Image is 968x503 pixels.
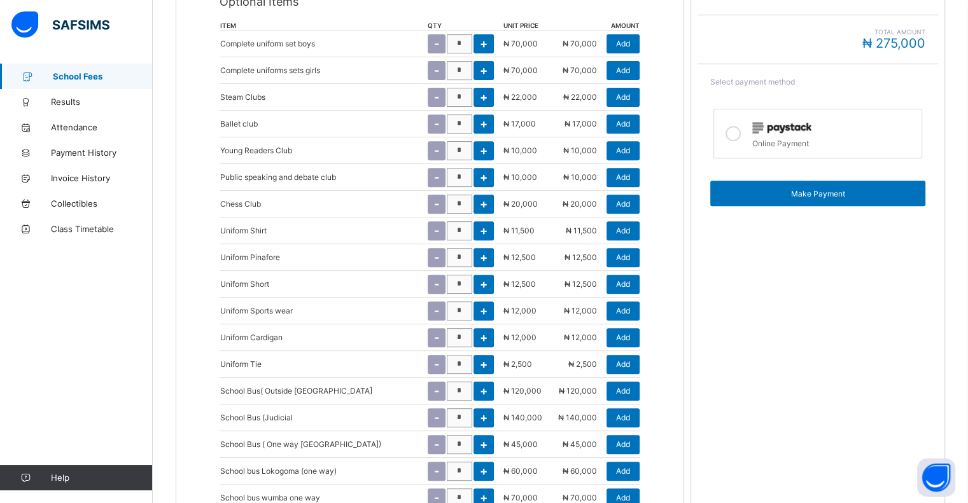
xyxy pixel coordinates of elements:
img: safsims [11,11,109,38]
span: ₦ 22,000 [563,92,597,102]
span: ₦ 60,000 [563,466,597,476]
span: ₦ 10,000 [503,172,537,182]
span: Total Amount [710,28,925,36]
span: Attendance [51,122,153,132]
p: Steam Clubs [220,92,265,102]
span: ₦ 20,000 [563,199,597,209]
span: ₦ 120,000 [503,386,542,396]
span: + [480,64,488,77]
span: Class Timetable [51,224,153,234]
span: ₦ 17,000 [565,119,597,128]
span: + [480,411,488,424]
span: ₦ 12,000 [564,306,597,315]
span: ₦ 140,000 [503,413,542,422]
span: Add [616,226,630,235]
p: School Bus (Judicial [220,413,293,422]
p: School Bus ( One way [GEOGRAPHIC_DATA]) [220,439,381,449]
span: - [434,64,439,77]
span: ₦ 275,000 [862,36,925,51]
p: Uniform Tie [220,359,262,369]
span: ₦ 70,000 [563,65,597,75]
span: - [434,37,439,50]
span: Add [616,65,630,75]
p: Ballet club [220,119,258,128]
span: - [434,331,439,344]
span: - [434,144,439,157]
span: ₦ 45,000 [563,439,597,449]
span: Results [51,97,153,107]
p: Complete uniforms sets girls [220,65,320,75]
span: ₦ 12,000 [503,333,537,342]
span: ₦ 12,000 [503,306,537,315]
span: - [434,438,439,451]
span: - [434,384,439,397]
span: + [480,90,488,104]
span: Add [616,413,630,422]
span: Add [616,359,630,369]
th: qty [427,21,503,31]
span: ₦ 12,000 [564,333,597,342]
p: Uniform Short [220,279,269,289]
span: Add [616,493,630,502]
span: + [480,304,488,317]
span: + [480,224,488,237]
span: - [434,170,439,184]
span: ₦ 45,000 [503,439,538,449]
span: + [480,197,488,210]
button: Open asap [917,458,955,497]
span: ₦ 70,000 [503,39,538,48]
span: Help [51,472,152,483]
span: Add [616,386,630,396]
p: Young Readers Club [220,146,292,155]
span: - [434,464,439,478]
span: - [434,357,439,371]
span: - [434,117,439,130]
span: + [480,438,488,451]
div: Online Payment [752,135,915,148]
p: Chess Club [220,199,261,209]
p: School bus Lokogoma (one way) [220,466,337,476]
span: ₦ 12,500 [565,252,597,262]
span: Add [616,333,630,342]
span: ₦ 10,000 [563,146,597,155]
span: ₦ 70,000 [503,65,538,75]
span: ₦ 70,000 [563,39,597,48]
span: Select payment method [710,77,795,86]
span: ₦ 70,000 [563,493,597,502]
span: ₦ 17,000 [503,119,536,128]
p: Uniform Cardigan [220,333,283,342]
th: item [220,21,426,31]
span: + [480,331,488,344]
span: Invoice History [51,173,153,183]
span: ₦ 20,000 [503,199,538,209]
span: - [434,251,439,264]
span: + [480,117,488,130]
span: ₦ 11,500 [566,226,597,235]
span: + [480,357,488,371]
span: Collectibles [51,198,153,209]
span: ₦ 11,500 [503,226,535,235]
span: + [480,384,488,397]
span: ₦ 10,000 [563,172,597,182]
span: - [434,304,439,317]
span: + [480,464,488,478]
span: Make Payment [720,189,916,198]
span: - [434,90,439,104]
p: Complete uniform set boys [220,39,315,48]
span: + [480,170,488,184]
span: - [434,411,439,424]
span: Add [616,119,630,128]
span: ₦ 12,500 [503,279,536,289]
span: Add [616,172,630,182]
p: School Bus( Outside [GEOGRAPHIC_DATA] [220,386,372,396]
span: - [434,277,439,291]
p: Uniform Sports wear [220,306,293,315]
span: Add [616,466,630,476]
span: Add [616,92,630,102]
p: Uniform Shirt [220,226,267,235]
span: Payment History [51,148,153,158]
p: Uniform Pinafore [220,252,280,262]
span: ₦ 70,000 [503,493,538,502]
img: paystack.0b99254114f7d5403c0525f3550acd03.svg [752,122,811,134]
span: Add [616,439,630,449]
